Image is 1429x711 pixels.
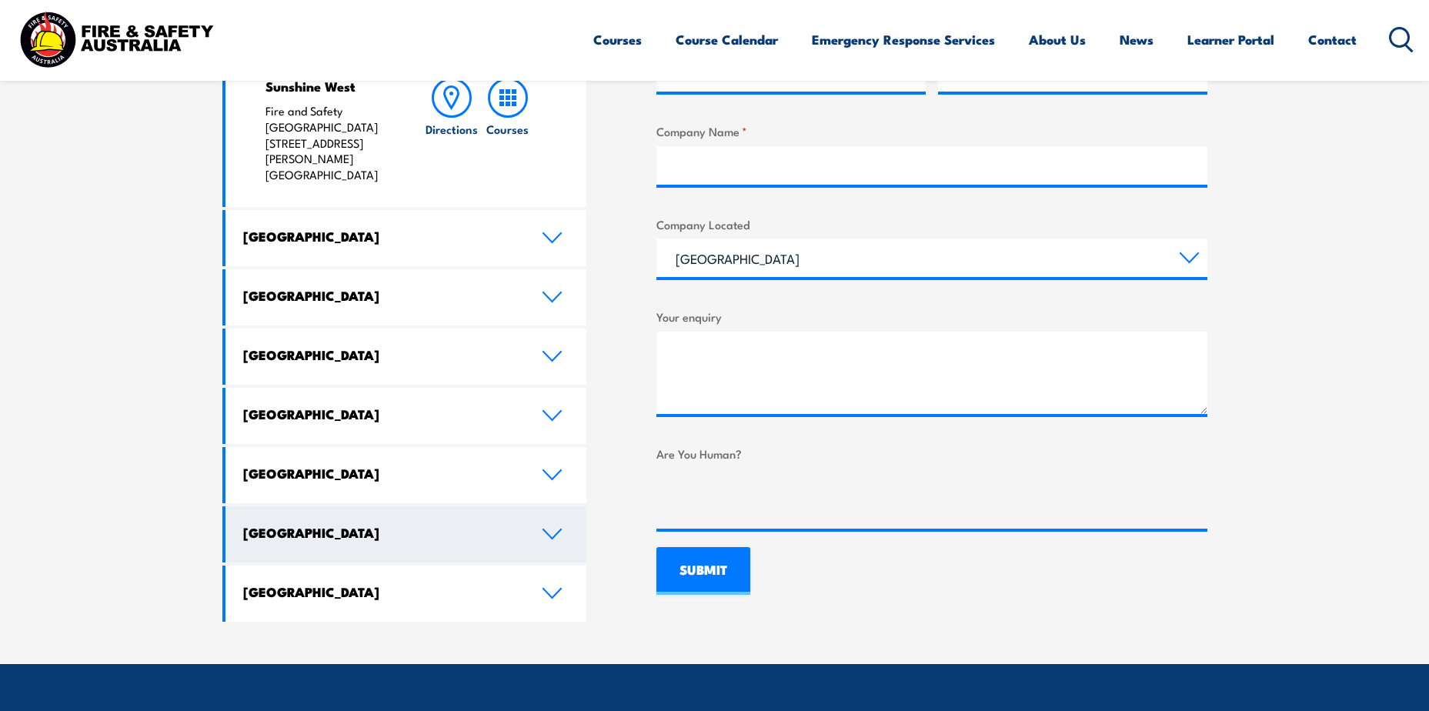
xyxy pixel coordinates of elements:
h4: [GEOGRAPHIC_DATA] [243,583,519,600]
label: Company Located [656,215,1207,233]
a: Courses [593,19,642,60]
h4: Sunshine West [265,78,394,95]
h4: [GEOGRAPHIC_DATA] [243,406,519,422]
a: Course Calendar [676,19,778,60]
input: SUBMIT [656,547,750,595]
a: Directions [424,78,479,183]
a: [GEOGRAPHIC_DATA] [225,506,587,562]
label: Your enquiry [656,308,1207,325]
a: About Us [1029,19,1086,60]
a: [GEOGRAPHIC_DATA] [225,388,587,444]
a: [GEOGRAPHIC_DATA] [225,210,587,266]
label: Are You Human? [656,445,1207,462]
a: Contact [1308,19,1357,60]
h4: [GEOGRAPHIC_DATA] [243,287,519,304]
a: [GEOGRAPHIC_DATA] [225,447,587,503]
a: News [1120,19,1154,60]
h4: [GEOGRAPHIC_DATA] [243,465,519,482]
h4: [GEOGRAPHIC_DATA] [243,346,519,363]
p: Fire and Safety [GEOGRAPHIC_DATA] [STREET_ADDRESS][PERSON_NAME] [GEOGRAPHIC_DATA] [265,103,394,183]
a: Courses [480,78,536,183]
h6: Courses [486,121,529,137]
a: Emergency Response Services [812,19,995,60]
label: Company Name [656,122,1207,140]
a: [GEOGRAPHIC_DATA] [225,269,587,325]
a: Learner Portal [1187,19,1274,60]
a: [GEOGRAPHIC_DATA] [225,329,587,385]
h4: [GEOGRAPHIC_DATA] [243,228,519,245]
h6: Directions [426,121,478,137]
iframe: reCAPTCHA [656,469,890,529]
a: [GEOGRAPHIC_DATA] [225,566,587,622]
h4: [GEOGRAPHIC_DATA] [243,524,519,541]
